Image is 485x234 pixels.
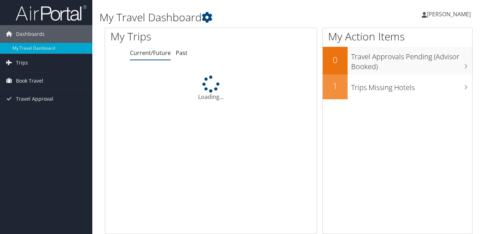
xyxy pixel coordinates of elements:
a: [PERSON_NAME] [422,4,478,25]
span: Dashboards [16,25,45,43]
span: Trips [16,54,28,72]
h1: My Trips [110,29,223,44]
h2: 1 [323,80,348,92]
h1: My Travel Dashboard [99,10,352,25]
a: 0Travel Approvals Pending (Advisor Booked) [323,47,472,74]
img: airportal-logo.png [16,5,87,21]
span: [PERSON_NAME] [427,10,471,18]
a: 1Trips Missing Hotels [323,74,472,99]
a: Past [176,49,187,57]
h2: 0 [323,54,348,66]
span: Book Travel [16,72,43,90]
a: Current/Future [130,49,171,57]
div: Loading... [105,76,317,101]
h3: Travel Approvals Pending (Advisor Booked) [351,48,472,72]
span: Travel Approval [16,90,53,108]
h3: Trips Missing Hotels [351,79,472,93]
h1: My Action Items [323,29,472,44]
